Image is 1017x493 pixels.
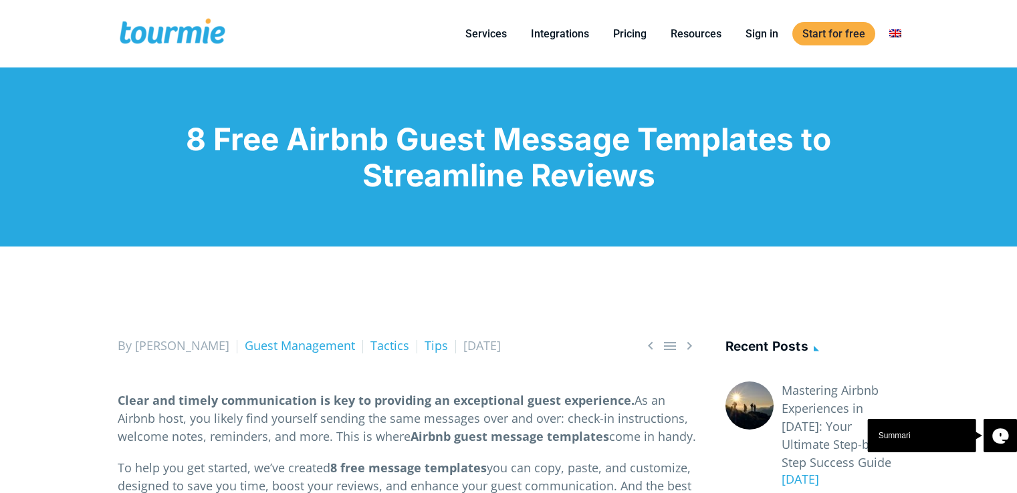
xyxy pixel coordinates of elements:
a: Tips [425,337,448,353]
a: Sign in [736,25,788,42]
a: Services [455,25,517,42]
p: As an Airbnb host, you likely find yourself sending the same messages over and over: check-in ins... [118,391,697,446]
a:  [643,337,659,354]
span: By [PERSON_NAME] [118,337,229,353]
strong: 8 free message templates [330,460,487,476]
a: Resources [661,25,731,42]
a:  [681,337,697,354]
strong: Airbnb guest message templates [411,428,609,444]
span: [DATE] [463,337,501,353]
span: Next post [681,337,697,354]
a: Tactics [370,337,409,353]
h4: Recent posts [725,337,900,359]
a: Guest Management [245,337,355,353]
a: Integrations [521,25,599,42]
strong: Clear and timely communication is key to providing an exceptional guest experience. [118,392,635,408]
span: Previous post [643,337,659,354]
h1: 8 Free Airbnb Guest Message Templates to Streamline Reviews [118,121,900,193]
a: Start for free [792,22,875,45]
a: Mastering Airbnb Experiences in [DATE]: Your Ultimate Step-by-Step Success Guide [782,381,900,472]
div: [DATE] [774,470,900,488]
a:  [662,337,678,354]
a: Pricing [603,25,657,42]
